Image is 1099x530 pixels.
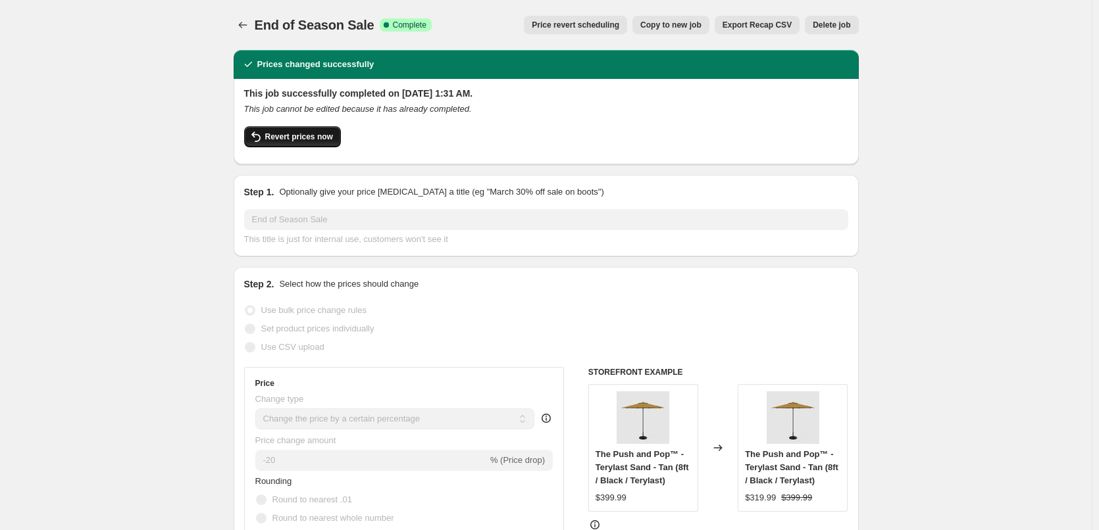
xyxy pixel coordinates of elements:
span: Set product prices individually [261,324,374,333]
span: Copy to new job [640,20,702,30]
span: Complete [393,20,426,30]
p: Optionally give your price [MEDICAL_DATA] a title (eg "March 30% off sale on boots") [279,185,603,199]
span: Price revert scheduling [532,20,619,30]
h3: Price [255,378,274,389]
span: End of Season Sale [255,18,374,32]
span: The Push and Pop™ - Terylast Sand - Tan (8ft / Black / Terylast) [596,449,689,485]
span: % (Price drop) [490,455,545,465]
span: This title is just for internal use, customers won't see it [244,234,448,244]
h2: Step 1. [244,185,274,199]
img: 1_The_Push_And_Pop_Black_Market_Umbrellas_Terylast_Sand_Tan_Midtown_Umbrellas_80x.jpg [617,391,669,444]
h6: STOREFRONT EXAMPLE [588,367,848,377]
i: This job cannot be edited because it has already completed. [244,104,472,114]
span: Use CSV upload [261,342,324,352]
span: Round to nearest whole number [272,513,394,523]
span: Revert prices now [265,132,333,142]
span: Round to nearest .01 [272,494,352,504]
img: 1_The_Push_And_Pop_Black_Market_Umbrellas_Terylast_Sand_Tan_Midtown_Umbrellas_80x.jpg [767,391,819,444]
h2: Step 2. [244,277,274,291]
p: Select how the prices should change [279,277,419,291]
span: The Push and Pop™ - Terylast Sand - Tan (8ft / Black / Terylast) [745,449,838,485]
button: Copy to new job [632,16,709,34]
button: Price revert scheduling [524,16,627,34]
span: Rounding [255,476,292,486]
input: -15 [255,450,488,471]
button: Revert prices now [244,126,341,147]
div: $319.99 [745,491,776,504]
span: Price change amount [255,435,336,445]
div: $399.99 [596,491,626,504]
button: Price change jobs [234,16,252,34]
button: Export Recap CSV [715,16,800,34]
span: Use bulk price change rules [261,305,367,315]
strike: $399.99 [781,491,812,504]
div: help [540,412,553,425]
span: Change type [255,394,304,404]
input: 30% off holiday sale [244,209,848,230]
button: Delete job [805,16,858,34]
span: Delete job [813,20,850,30]
span: Export Recap CSV [723,20,792,30]
h2: Prices changed successfully [257,58,374,71]
h2: This job successfully completed on [DATE] 1:31 AM. [244,87,848,100]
